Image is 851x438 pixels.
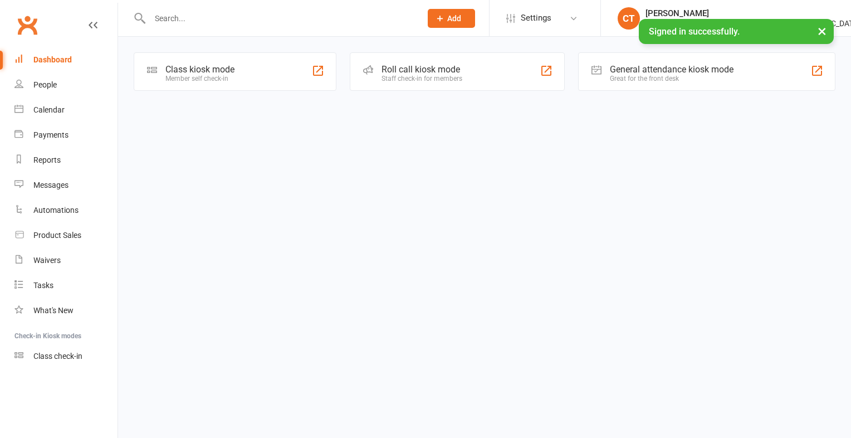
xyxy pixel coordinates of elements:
button: Add [428,9,475,28]
a: Reports [14,148,118,173]
div: People [33,80,57,89]
div: Class kiosk mode [165,64,234,75]
div: General attendance kiosk mode [610,64,733,75]
div: Product Sales [33,231,81,240]
div: Roll call kiosk mode [382,64,462,75]
div: CT [618,7,640,30]
div: Staff check-in for members [382,75,462,82]
div: Reports [33,155,61,164]
div: Automations [33,206,79,215]
div: Payments [33,130,69,139]
div: Waivers [33,256,61,265]
div: Dashboard [33,55,72,64]
a: What's New [14,298,118,323]
div: Messages [33,181,69,189]
span: Signed in successfully. [649,26,740,37]
a: Messages [14,173,118,198]
input: Search... [146,11,413,26]
a: Tasks [14,273,118,298]
div: Tasks [33,281,53,290]
div: Member self check-in [165,75,234,82]
a: Calendar [14,98,118,123]
div: Great for the front desk [610,75,733,82]
a: Product Sales [14,223,118,248]
div: Calendar [33,105,65,114]
a: Payments [14,123,118,148]
a: Automations [14,198,118,223]
div: Class check-in [33,352,82,361]
button: × [812,19,832,43]
a: People [14,72,118,98]
span: Settings [521,6,551,31]
a: Clubworx [13,11,41,39]
a: Class kiosk mode [14,344,118,369]
span: Add [447,14,461,23]
a: Waivers [14,248,118,273]
div: What's New [33,306,74,315]
a: Dashboard [14,47,118,72]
